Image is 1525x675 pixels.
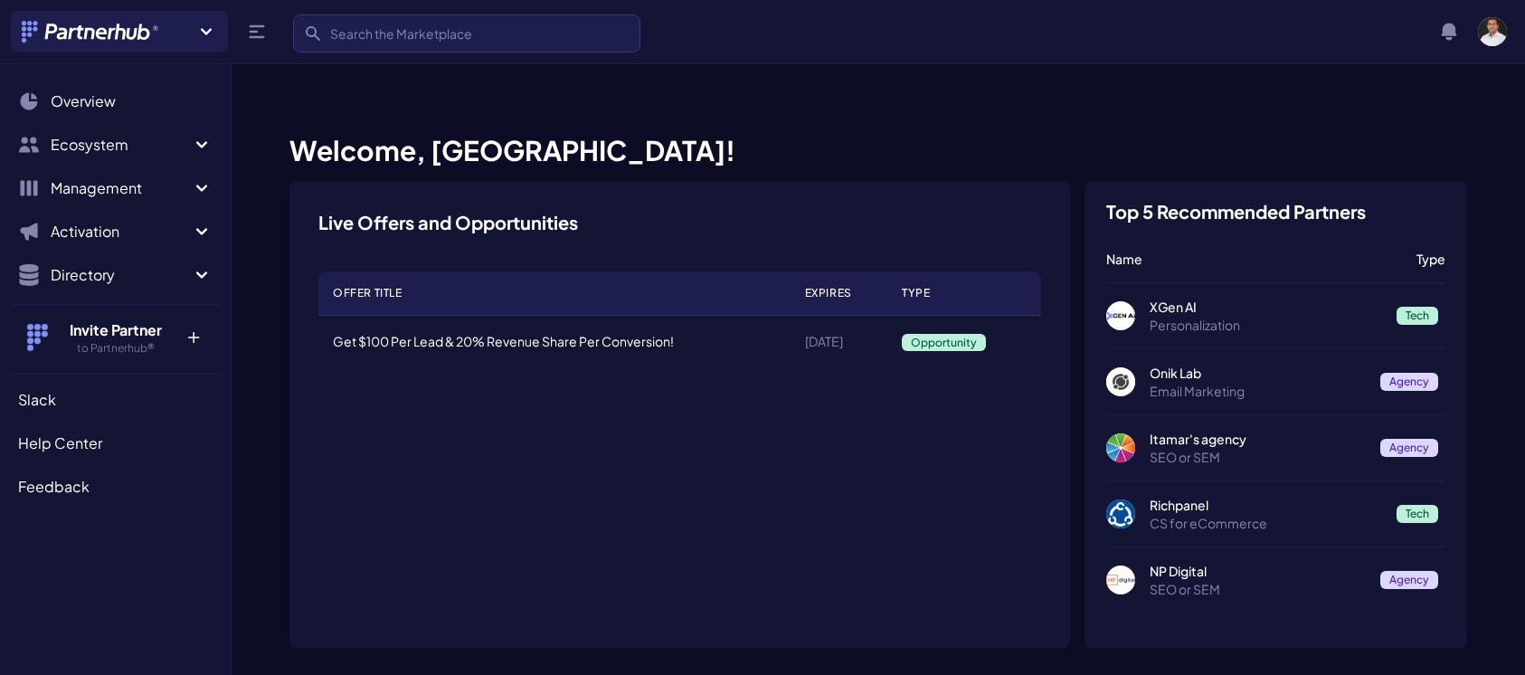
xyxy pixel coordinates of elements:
span: Overview [51,90,116,112]
button: Ecosystem [11,127,220,163]
a: XGen AI XGen AI Personalization Tech [1106,298,1445,334]
img: Onik Lab [1106,367,1135,396]
span: Help Center [18,433,102,454]
button: Invite Partner to Partnerhub® + [11,304,220,370]
a: Help Center [11,425,220,461]
span: Management [51,177,191,199]
button: Directory [11,257,220,293]
p: SEO or SEM [1150,448,1366,466]
p: CS for eCommerce [1150,514,1382,532]
p: + [174,319,213,348]
span: Activation [51,221,191,242]
img: user photo [1478,17,1507,46]
span: Directory [51,264,191,286]
span: Slack [18,389,56,411]
a: Onik Lab Onik Lab Email Marketing Agency [1106,364,1445,400]
td: [DATE] [791,316,887,367]
p: XGen AI [1150,298,1382,316]
input: Search the Marketplace [293,14,640,52]
span: Tech [1397,505,1438,523]
img: Partnerhub® Logo [22,21,160,43]
a: Overview [11,83,220,119]
span: Tech [1397,307,1438,325]
p: SEO or SEM [1150,580,1366,598]
th: Expires [791,271,887,316]
p: Onik Lab [1150,364,1366,382]
a: Slack [11,382,220,418]
a: Get $100 Per Lead & 20% Revenue Share Per Conversion! [333,333,674,349]
span: Opportunity [902,334,986,351]
p: Type [1416,250,1445,268]
span: Agency [1380,439,1438,457]
span: Agency [1380,373,1438,391]
th: Type [887,271,1041,316]
span: Ecosystem [51,134,191,156]
a: Richpanel Richpanel CS for eCommerce Tech [1106,496,1445,532]
span: Feedback [18,476,90,498]
a: NP Digital NP Digital SEO or SEM Agency [1106,562,1445,598]
button: Activation [11,214,220,250]
img: NP Digital [1106,566,1135,594]
button: Management [11,170,220,206]
p: Email Marketing [1150,382,1366,400]
p: Itamar's agency [1150,430,1366,448]
p: Personalization [1150,316,1382,334]
span: Agency [1380,571,1438,589]
h4: Invite Partner [57,319,174,341]
p: Name [1106,250,1402,268]
a: Itamar's agency Itamar's agency SEO or SEM Agency [1106,430,1445,466]
th: Offer Title [318,271,791,316]
a: Feedback [11,469,220,505]
img: Itamar's agency [1106,433,1135,462]
p: NP Digital [1150,562,1366,580]
img: XGen AI [1106,301,1135,330]
h3: Top 5 Recommended Partners [1106,203,1366,221]
h3: Live Offers and Opportunities [318,210,578,235]
h5: to Partnerhub® [57,341,174,356]
img: Richpanel [1106,499,1135,528]
p: Richpanel [1150,496,1382,514]
span: Welcome, [GEOGRAPHIC_DATA]! [289,133,735,167]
